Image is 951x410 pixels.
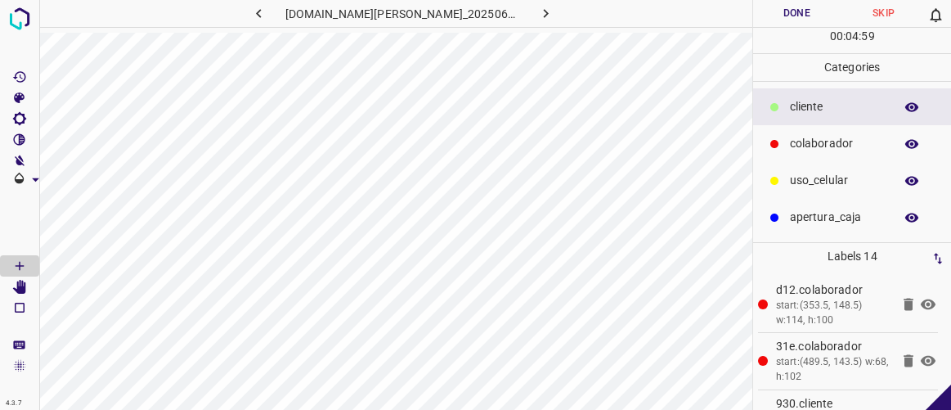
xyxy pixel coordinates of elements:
[846,28,859,45] p: 04
[790,98,886,115] p: ​​cliente
[790,209,886,226] p: apertura_caja
[861,28,874,45] p: 59
[753,162,951,199] div: uso_celular
[776,355,890,384] div: start:(489.5, 143.5) w:68, h:102
[753,54,951,81] p: Categories
[776,338,890,355] p: 31e.colaborador
[5,4,34,34] img: logo
[285,4,520,27] h6: [DOMAIN_NAME][PERSON_NAME]_20250613_181345_000000300.jpg
[776,299,890,327] div: start:(353.5, 148.5) w:114, h:100
[753,125,951,162] div: colaborador
[830,28,875,53] div: : :
[758,243,946,270] p: Labels 14
[790,172,886,189] p: uso_celular
[830,28,843,45] p: 00
[753,88,951,125] div: ​​cliente
[2,397,26,410] div: 4.3.7
[790,135,886,152] p: colaborador
[776,282,890,299] p: d12.colaborador
[753,199,951,236] div: apertura_caja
